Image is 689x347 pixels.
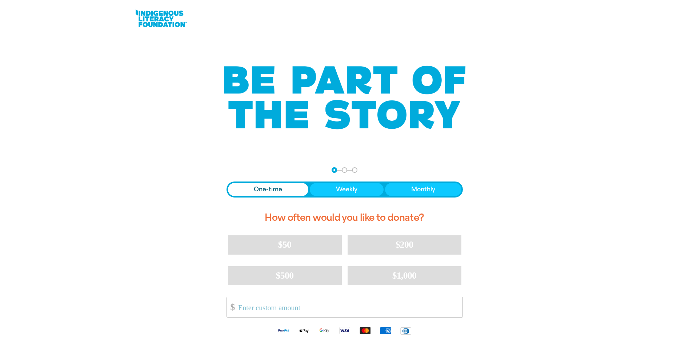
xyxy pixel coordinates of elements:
[335,326,355,335] img: Visa logo
[310,183,384,196] button: Weekly
[227,206,463,230] h2: How often would you like to donate?
[273,326,294,335] img: Paypal logo
[336,185,357,194] span: Weekly
[332,167,337,173] button: Navigate to step 1 of 3 to enter your donation amount
[396,327,416,335] img: Diners Club logo
[228,266,342,285] button: $500
[227,320,463,340] div: Available payment methods
[276,270,294,281] span: $500
[385,183,461,196] button: Monthly
[227,299,235,315] span: $
[348,235,461,254] button: $200
[254,185,282,194] span: One-time
[227,182,463,198] div: Donation frequency
[217,51,472,144] img: Be part of the story
[228,183,309,196] button: One-time
[233,297,462,317] input: Enter custom amount
[396,239,413,250] span: $200
[294,326,314,335] img: Apple Pay logo
[342,167,347,173] button: Navigate to step 2 of 3 to enter your details
[278,239,291,250] span: $50
[228,235,342,254] button: $50
[352,167,357,173] button: Navigate to step 3 of 3 to enter your payment details
[348,266,461,285] button: $1,000
[411,185,435,194] span: Monthly
[314,326,335,335] img: Google Pay logo
[355,326,375,335] img: Mastercard logo
[392,270,417,281] span: $1,000
[375,326,396,335] img: American Express logo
